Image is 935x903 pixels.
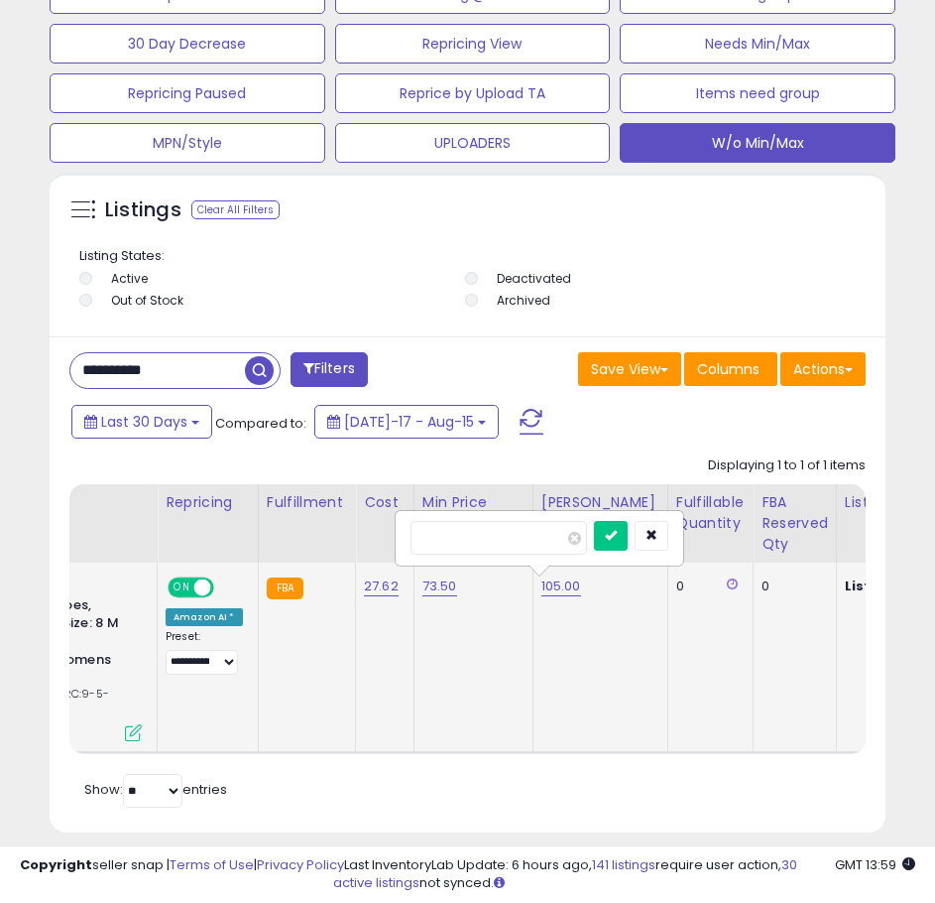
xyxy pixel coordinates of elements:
[166,608,243,626] div: Amazon AI *
[422,492,525,513] div: Min Price
[592,855,655,874] a: 141 listings
[50,123,325,163] button: MPN/Style
[50,73,325,113] button: Repricing Paused
[105,196,181,224] h5: Listings
[497,270,571,287] label: Deactivated
[84,780,227,799] span: Show: entries
[541,577,581,596] a: 105.00
[620,123,895,163] button: W/o Min/Max
[101,412,187,432] span: Last 30 Days
[335,123,611,163] button: UPLOADERS
[697,359,760,379] span: Columns
[314,405,499,439] button: [DATE]-17 - Aug-15
[111,270,148,287] label: Active
[620,24,895,64] button: Needs Min/Max
[845,577,935,595] b: Listed Price:
[497,292,550,309] label: Archived
[211,580,243,596] span: OFF
[257,855,344,874] a: Privacy Policy
[215,414,306,433] span: Compared to:
[166,630,243,675] div: Preset:
[170,855,254,874] a: Terms of Use
[20,855,92,874] strong: Copyright
[578,352,681,386] button: Save View
[335,73,611,113] button: Reprice by Upload TA
[191,200,280,219] div: Clear All Filters
[708,456,866,475] div: Displaying 1 to 1 of 1 items
[267,492,347,513] div: Fulfillment
[422,577,457,596] a: 73.50
[364,577,399,596] a: 27.62
[364,492,406,513] div: Cost
[620,73,895,113] button: Items need group
[676,492,745,534] div: Fulfillable Quantity
[333,856,915,893] div: Last InventoryLab Update: 6 hours ago, require user action, not synced.
[780,352,866,386] button: Actions
[20,856,344,875] div: seller snap | |
[50,24,325,64] button: 30 Day Decrease
[71,405,212,439] button: Last 30 Days
[166,492,250,513] div: Repricing
[761,578,821,595] div: 0
[676,578,738,595] div: 0
[333,855,797,893] a: 30 active listings
[344,412,474,432] span: [DATE]-17 - Aug-15
[335,24,611,64] button: Repricing View
[541,492,659,513] div: [PERSON_NAME]
[684,352,777,386] button: Columns
[267,578,303,599] small: FBA
[761,492,828,555] div: FBA Reserved Qty
[111,292,183,309] label: Out of Stock
[835,855,915,874] span: 2025-09-15 13:59 GMT
[79,247,861,266] p: Listing States:
[291,352,368,387] button: Filters
[170,580,194,596] span: ON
